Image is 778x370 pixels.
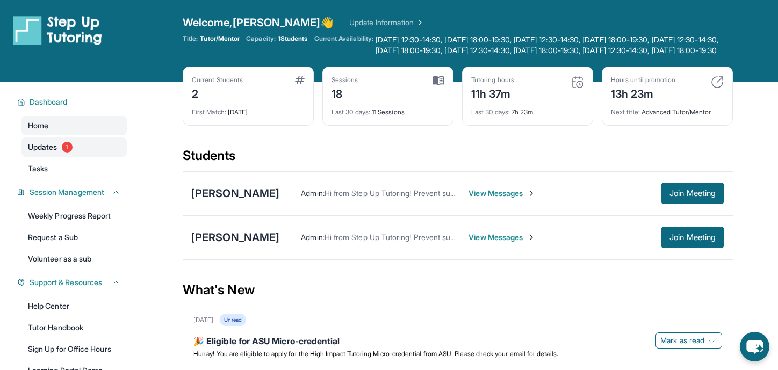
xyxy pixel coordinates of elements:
[21,137,127,157] a: Updates1
[527,189,536,198] img: Chevron-Right
[414,17,424,28] img: Chevron Right
[611,76,675,84] div: Hours until promotion
[471,76,514,84] div: Tutoring hours
[183,34,198,43] span: Title:
[332,108,370,116] span: Last 30 days :
[469,188,536,199] span: View Messages
[21,318,127,337] a: Tutor Handbook
[21,206,127,226] a: Weekly Progress Report
[62,142,73,153] span: 1
[183,147,733,171] div: Students
[611,84,675,101] div: 13h 23m
[332,101,444,117] div: 11 Sessions
[191,230,279,245] div: [PERSON_NAME]
[21,339,127,359] a: Sign Up for Office Hours
[611,108,640,116] span: Next title :
[661,227,724,248] button: Join Meeting
[192,108,226,116] span: First Match :
[191,186,279,201] div: [PERSON_NAME]
[21,296,127,316] a: Help Center
[471,101,584,117] div: 7h 23m
[25,97,120,107] button: Dashboard
[30,187,104,198] span: Session Management
[471,84,514,101] div: 11h 37m
[183,266,733,314] div: What's New
[192,84,243,101] div: 2
[21,228,127,247] a: Request a Sub
[655,332,722,349] button: Mark as read
[709,336,717,345] img: Mark as read
[21,116,127,135] a: Home
[21,249,127,269] a: Volunteer as a sub
[13,15,102,45] img: logo
[571,76,584,89] img: card
[25,277,120,288] button: Support & Resources
[192,76,243,84] div: Current Students
[669,190,716,197] span: Join Meeting
[220,314,246,326] div: Unread
[660,335,704,346] span: Mark as read
[295,76,305,84] img: card
[193,350,558,358] span: Hurray! You are eligible to apply for the High Impact Tutoring Micro-credential from ASU. Please ...
[192,101,305,117] div: [DATE]
[332,84,358,101] div: 18
[193,335,722,350] div: 🎉 Eligible for ASU Micro-credential
[301,233,324,242] span: Admin :
[332,76,358,84] div: Sessions
[314,34,373,56] span: Current Availability:
[200,34,240,43] span: Tutor/Mentor
[469,232,536,243] span: View Messages
[246,34,276,43] span: Capacity:
[21,159,127,178] a: Tasks
[28,120,48,131] span: Home
[30,97,68,107] span: Dashboard
[28,142,57,153] span: Updates
[30,277,102,288] span: Support & Resources
[183,15,334,30] span: Welcome, [PERSON_NAME] 👋
[669,234,716,241] span: Join Meeting
[301,188,324,198] span: Admin :
[661,183,724,204] button: Join Meeting
[471,108,510,116] span: Last 30 days :
[527,233,536,242] img: Chevron-Right
[376,34,733,56] span: [DATE] 12:30-14:30, [DATE] 18:00-19:30, [DATE] 12:30-14:30, [DATE] 18:00-19:30, [DATE] 12:30-14:3...
[349,17,424,28] a: Update Information
[433,76,444,85] img: card
[740,332,769,361] button: chat-button
[28,163,48,174] span: Tasks
[611,101,724,117] div: Advanced Tutor/Mentor
[278,34,308,43] span: 1 Students
[193,316,213,324] div: [DATE]
[25,187,120,198] button: Session Management
[711,76,724,89] img: card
